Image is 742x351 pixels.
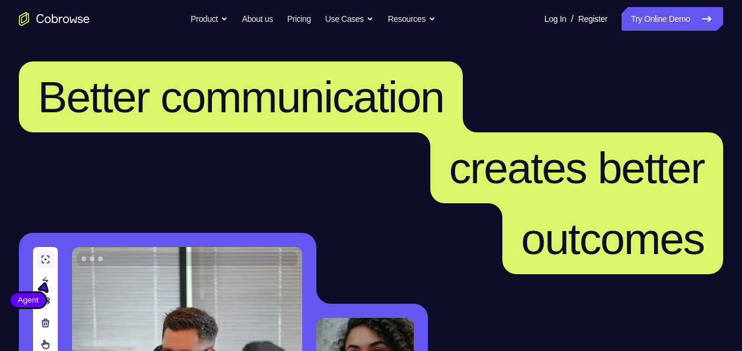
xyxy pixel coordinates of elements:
[325,7,374,31] button: Use Cases
[19,12,90,26] a: Go to the home page
[521,214,704,264] span: outcomes
[11,294,45,306] span: Agent
[242,7,273,31] a: About us
[622,7,723,31] a: Try Online Demo
[571,12,573,26] span: /
[578,7,607,31] a: Register
[544,7,566,31] a: Log In
[287,7,310,31] a: Pricing
[191,7,228,31] button: Product
[449,143,704,193] span: creates better
[388,7,436,31] button: Resources
[38,72,444,122] span: Better communication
